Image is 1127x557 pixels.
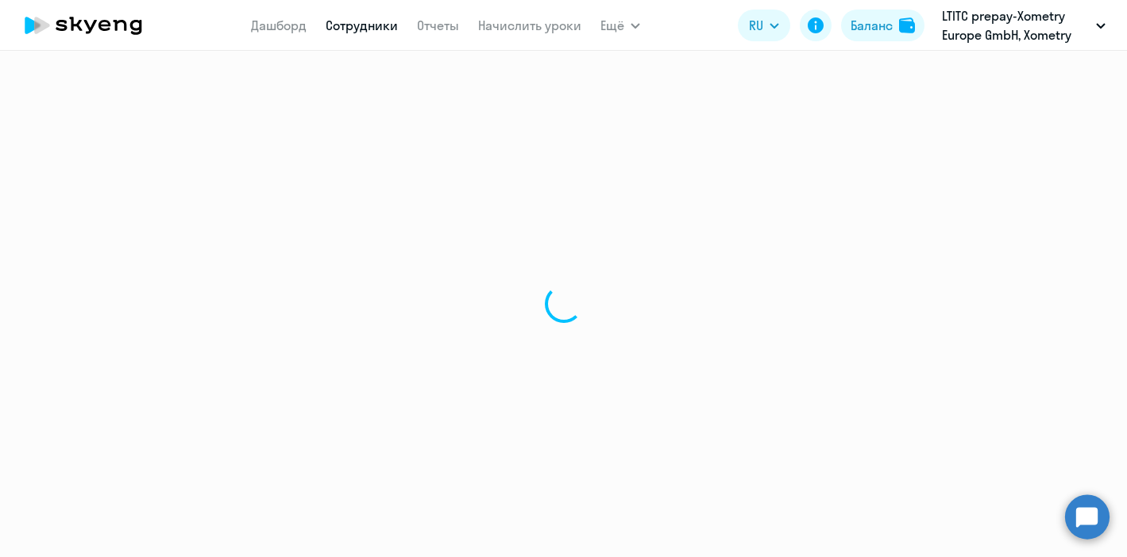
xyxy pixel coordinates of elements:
[749,16,763,35] span: RU
[251,17,307,33] a: Дашборд
[326,17,398,33] a: Сотрудники
[942,6,1090,44] p: LTITC prepay-Xometry Europe GmbH, Xometry Europe GmbH
[417,17,459,33] a: Отчеты
[934,6,1113,44] button: LTITC prepay-Xometry Europe GmbH, Xometry Europe GmbH
[478,17,581,33] a: Начислить уроки
[738,10,790,41] button: RU
[600,10,640,41] button: Ещё
[851,16,893,35] div: Баланс
[600,16,624,35] span: Ещё
[841,10,924,41] button: Балансbalance
[899,17,915,33] img: balance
